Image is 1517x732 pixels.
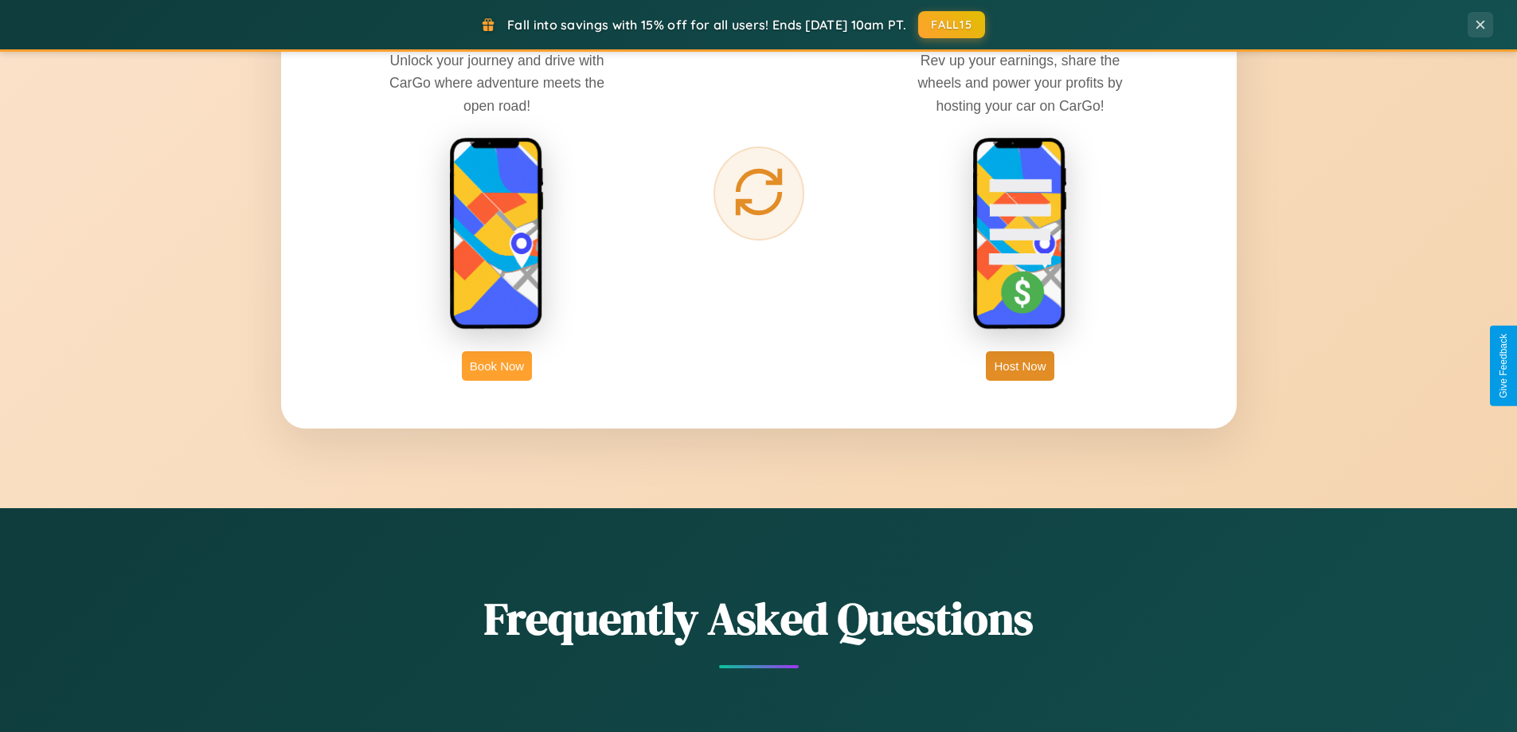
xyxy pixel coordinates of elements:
img: rent phone [449,137,545,331]
button: Book Now [462,351,532,381]
p: Unlock your journey and drive with CarGo where adventure meets the open road! [377,49,616,116]
h2: Frequently Asked Questions [281,588,1237,649]
p: Rev up your earnings, share the wheels and power your profits by hosting your car on CarGo! [901,49,1140,116]
div: Give Feedback [1498,334,1509,398]
button: FALL15 [918,11,985,38]
span: Fall into savings with 15% off for all users! Ends [DATE] 10am PT. [507,17,906,33]
button: Host Now [986,351,1054,381]
img: host phone [972,137,1068,331]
